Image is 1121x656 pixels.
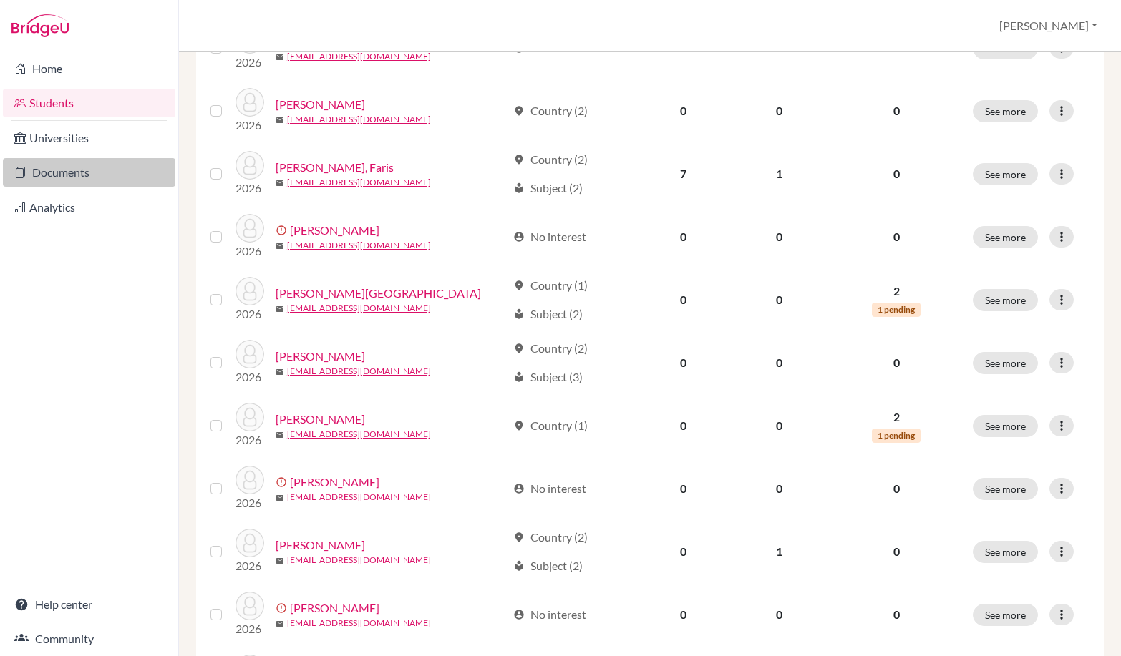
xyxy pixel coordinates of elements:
td: 0 [730,394,829,457]
p: 2026 [236,368,264,386]
button: See more [973,100,1038,122]
div: Country (2) [513,102,588,119]
a: [EMAIL_ADDRESS][DOMAIN_NAME] [287,491,431,504]
a: Community [3,625,175,653]
button: See more [973,478,1038,500]
p: 2026 [236,620,264,637]
a: [PERSON_NAME], Faris [276,159,394,176]
a: [PERSON_NAME] [290,599,379,617]
a: [EMAIL_ADDRESS][DOMAIN_NAME] [287,113,431,126]
p: 0 [838,606,956,623]
div: Country (2) [513,529,588,546]
span: mail [276,620,284,628]
td: 0 [636,583,730,646]
span: error_outline [276,476,290,488]
p: 2 [838,408,956,426]
span: mail [276,305,284,313]
div: No interest [513,606,586,623]
span: mail [276,557,284,565]
div: Country (1) [513,417,588,434]
span: error_outline [276,602,290,614]
td: 0 [636,457,730,520]
a: Help center [3,590,175,619]
span: local_library [513,182,525,194]
span: mail [276,116,284,124]
a: [PERSON_NAME][GEOGRAPHIC_DATA] [276,285,481,302]
p: 2026 [236,243,264,260]
span: account_circle [513,483,525,494]
p: 2026 [236,431,264,449]
span: local_library [513,371,525,383]
a: [PERSON_NAME] [276,348,365,365]
p: 0 [838,480,956,497]
img: Stephanakis, Ian [236,529,264,557]
span: account_circle [513,231,525,243]
a: [EMAIL_ADDRESS][DOMAIN_NAME] [287,554,431,567]
p: 2026 [236,180,264,197]
span: mail [276,431,284,439]
button: See more [973,604,1038,626]
button: See more [973,289,1038,311]
span: error_outline [276,225,290,236]
p: 0 [838,228,956,245]
p: 2026 [236,305,264,323]
p: 0 [838,354,956,371]
button: See more [973,541,1038,563]
span: account_circle [513,609,525,620]
img: Bridge-U [11,14,69,37]
td: 0 [730,457,829,520]
a: [EMAIL_ADDRESS][DOMAIN_NAME] [287,239,431,252]
a: Universities [3,124,175,152]
td: 7 [636,142,730,205]
span: local_library [513,560,525,572]
p: 2 [838,283,956,300]
button: See more [973,163,1038,185]
p: 0 [838,165,956,182]
td: 0 [730,583,829,646]
a: [EMAIL_ADDRESS][DOMAIN_NAME] [287,617,431,630]
a: [PERSON_NAME] [276,411,365,428]
div: Country (2) [513,340,588,357]
a: Documents [3,158,175,187]
img: Simonsen, Aki [236,340,264,368]
p: 2026 [236,557,264,574]
span: mail [276,368,284,376]
img: Sharaiha, Faris [236,151,264,180]
span: mail [276,242,284,250]
a: [PERSON_NAME] [290,222,379,239]
td: 1 [730,520,829,583]
img: Siniscalco, Adrian [236,403,264,431]
span: location_on [513,532,525,543]
a: [EMAIL_ADDRESS][DOMAIN_NAME] [287,302,431,315]
a: [EMAIL_ADDRESS][DOMAIN_NAME] [287,428,431,441]
img: Smith, Oscar [236,466,264,494]
div: Subject (2) [513,180,583,197]
td: 0 [730,268,829,331]
img: Sevaux, Adrien [236,88,264,117]
td: 0 [730,205,829,268]
a: [EMAIL_ADDRESS][DOMAIN_NAME] [287,176,431,189]
td: 0 [636,394,730,457]
td: 0 [636,205,730,268]
span: local_library [513,308,525,320]
div: Subject (3) [513,368,583,386]
span: 1 pending [872,303,921,317]
td: 0 [730,79,829,142]
a: [PERSON_NAME] [276,96,365,113]
img: Shi, James [236,214,264,243]
p: 0 [838,543,956,560]
p: 2026 [236,494,264,511]
td: 0 [636,268,730,331]
span: location_on [513,343,525,354]
span: mail [276,494,284,502]
a: Home [3,54,175,83]
div: Subject (2) [513,305,583,323]
a: [PERSON_NAME] [276,537,365,554]
td: 0 [636,79,730,142]
p: 2026 [236,54,264,71]
td: 1 [730,142,829,205]
button: See more [973,352,1038,374]
span: location_on [513,420,525,431]
span: location_on [513,280,525,291]
button: See more [973,226,1038,248]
